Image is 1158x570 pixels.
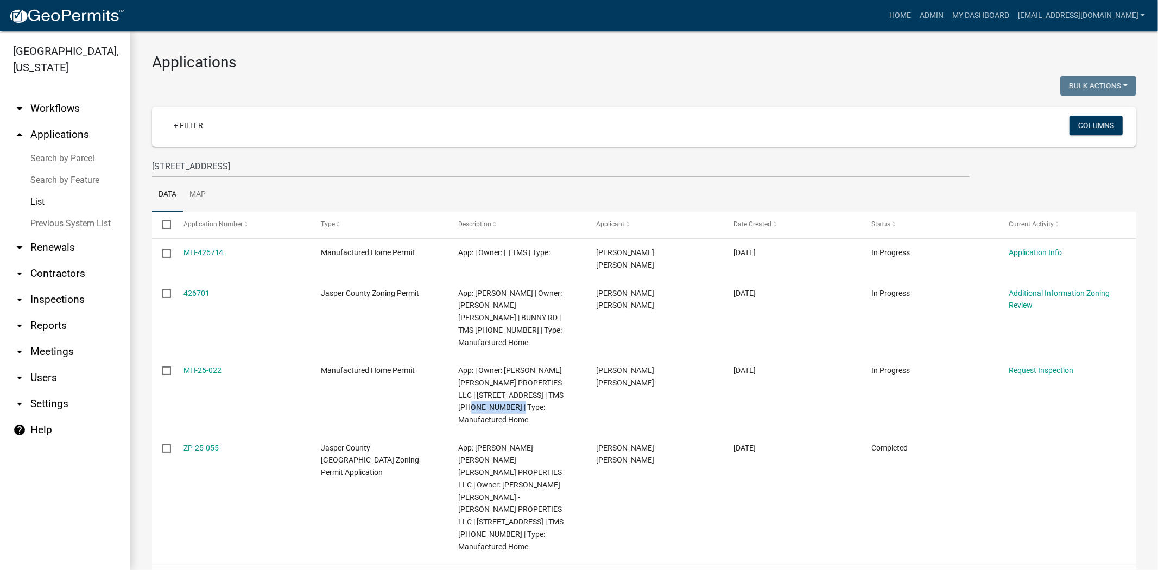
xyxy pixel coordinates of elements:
button: Columns [1070,116,1123,135]
span: Applicant [596,220,624,228]
i: arrow_drop_down [13,267,26,280]
span: Current Activity [1009,220,1054,228]
a: Request Inspection [1009,366,1074,375]
span: darwin joel reyes cruz [596,289,654,310]
datatable-header-cell: Description [448,212,586,238]
datatable-header-cell: Application Number [173,212,311,238]
span: SANTOS ALBERTO REYES CRUZ [596,444,654,465]
span: App: Santos Alberto Reyes Cruz - lien MARLON PROPERTIES LLC | Owner: Santos Alberto Reyes Cruz - ... [459,444,564,551]
span: 05/27/2025 [734,289,756,297]
i: arrow_drop_down [13,345,26,358]
a: Application Info [1009,248,1062,257]
span: In Progress [871,289,910,297]
datatable-header-cell: Status [861,212,999,238]
a: Map [183,178,212,212]
a: Home [885,5,915,26]
span: Description [459,220,492,228]
span: 02/26/2025 [734,366,756,375]
span: In Progress [871,248,910,257]
span: 02/26/2025 [734,444,756,452]
a: 426701 [183,289,210,297]
span: App: Darwin Reyes | Owner: CRUZ SANTOS ALBERTO REYES | BUNNY RD | TMS 050-01-00-017 | Type: Manuf... [459,289,562,347]
datatable-header-cell: Select [152,212,173,238]
a: Data [152,178,183,212]
a: + Filter [165,116,212,135]
span: Manufactured Home Permit [321,366,415,375]
i: arrow_drop_down [13,397,26,410]
span: Jasper County Zoning Permit [321,289,419,297]
datatable-header-cell: Current Activity [998,212,1136,238]
i: arrow_drop_down [13,371,26,384]
a: ZP-25-055 [183,444,219,452]
i: help [13,423,26,436]
a: MH-25-022 [183,366,222,375]
a: Additional Information Zoning Review [1009,289,1110,310]
a: [EMAIL_ADDRESS][DOMAIN_NAME] [1014,5,1149,26]
h3: Applications [152,53,1136,72]
span: Completed [871,444,908,452]
datatable-header-cell: Type [311,212,448,238]
button: Bulk Actions [1060,76,1136,96]
a: MH-426714 [183,248,224,257]
span: Status [871,220,890,228]
input: Search for applications [152,155,970,178]
span: darwin joel reyes cruz [596,248,654,269]
i: arrow_drop_down [13,102,26,115]
span: SANTOS ALBERTO REYES CRUZ [596,366,654,387]
datatable-header-cell: Date Created [723,212,861,238]
span: Date Created [734,220,772,228]
span: Application Number [183,220,243,228]
i: arrow_drop_up [13,128,26,141]
i: arrow_drop_down [13,241,26,254]
span: Manufactured Home Permit [321,248,415,257]
span: Type [321,220,335,228]
span: 05/27/2025 [734,248,756,257]
datatable-header-cell: Applicant [586,212,724,238]
span: App: | Owner: | | TMS | Type: [459,248,550,257]
span: In Progress [871,366,910,375]
span: App: | Owner: Santos Alberto Reyes Cruz - MARLON PROPERTIES LLC | 800 BUNNY RD | TMS 050-01-00-01... [459,366,564,424]
a: My Dashboard [948,5,1014,26]
i: arrow_drop_down [13,319,26,332]
span: Jasper County SC Zoning Permit Application [321,444,419,477]
a: Admin [915,5,948,26]
i: arrow_drop_down [13,293,26,306]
